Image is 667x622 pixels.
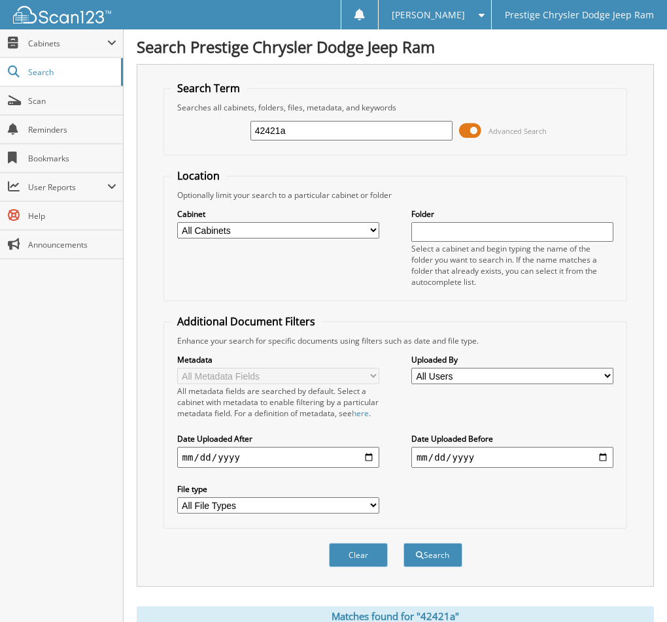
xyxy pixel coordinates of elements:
span: Bookmarks [28,153,116,164]
span: Search [28,67,114,78]
legend: Additional Document Filters [171,314,322,329]
legend: Location [171,169,226,183]
span: Advanced Search [488,126,547,136]
a: here [352,408,369,419]
label: Metadata [177,354,380,365]
span: User Reports [28,182,107,193]
span: [PERSON_NAME] [392,11,465,19]
legend: Search Term [171,81,247,95]
input: start [177,447,380,468]
span: Help [28,210,116,221]
input: end [411,447,614,468]
label: Folder [411,208,614,220]
label: Uploaded By [411,354,614,365]
button: Search [403,543,462,567]
div: Searches all cabinets, folders, files, metadata, and keywords [171,102,621,113]
span: Announcements [28,239,116,250]
label: Cabinet [177,208,380,220]
div: Optionally limit your search to a particular cabinet or folder [171,189,621,201]
span: Reminders [28,124,116,135]
img: scan123-logo-white.svg [13,6,111,24]
div: All metadata fields are searched by default. Select a cabinet with metadata to enable filtering b... [177,385,380,419]
label: File type [177,483,380,495]
label: Date Uploaded Before [411,433,614,444]
div: Select a cabinet and begin typing the name of the folder you want to search in. If the name match... [411,243,614,287]
span: Cabinets [28,38,107,49]
h1: Search Prestige Chrysler Dodge Jeep Ram [137,36,654,57]
div: Enhance your search for specific documents using filters such as date and file type. [171,335,621,346]
label: Date Uploaded After [177,433,380,444]
span: Scan [28,95,116,106]
button: Clear [329,543,388,567]
span: Prestige Chrysler Dodge Jeep Ram [505,11,654,19]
